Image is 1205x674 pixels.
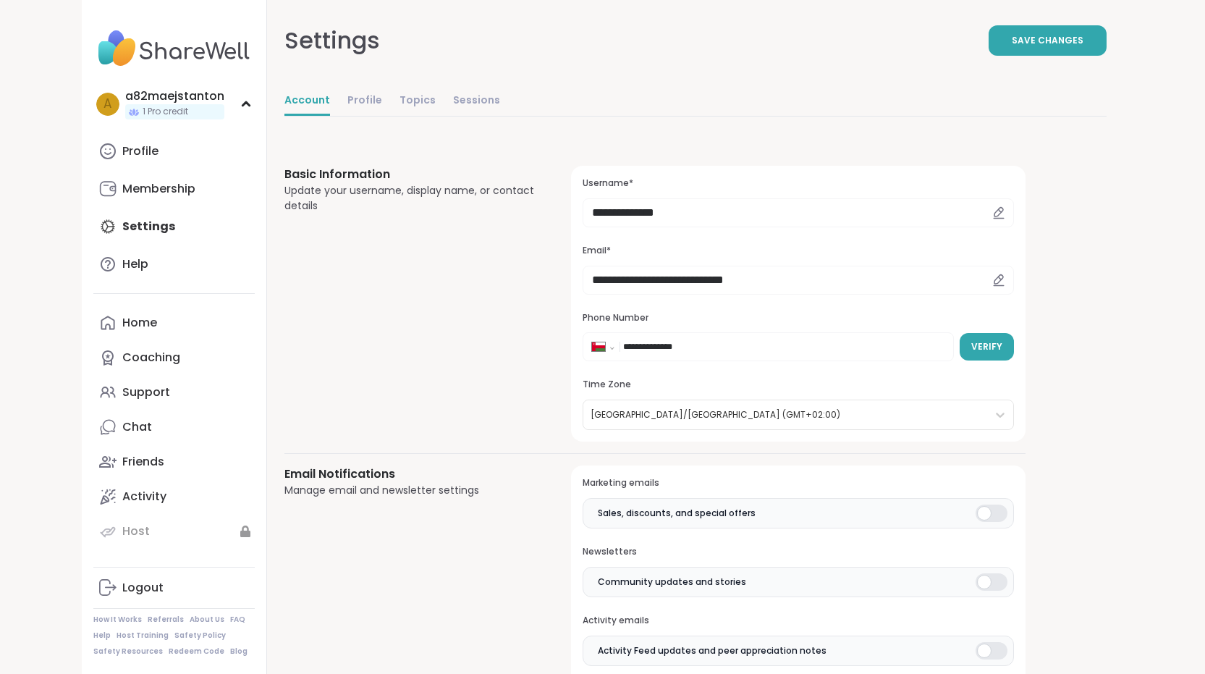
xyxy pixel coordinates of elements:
a: Safety Resources [93,646,163,657]
div: Manage email and newsletter settings [284,483,537,498]
span: Sales, discounts, and special offers [598,507,756,520]
a: How It Works [93,615,142,625]
a: About Us [190,615,224,625]
a: Friends [93,445,255,479]
div: Support [122,384,170,400]
a: Redeem Code [169,646,224,657]
h3: Email Notifications [284,466,537,483]
div: Update your username, display name, or contact details [284,183,537,214]
a: Help [93,631,111,641]
a: Blog [230,646,248,657]
div: Logout [122,580,164,596]
div: Chat [122,419,152,435]
a: Support [93,375,255,410]
h3: Phone Number [583,312,1013,324]
a: Logout [93,570,255,605]
div: Membership [122,181,195,197]
h3: Username* [583,177,1013,190]
span: Activity Feed updates and peer appreciation notes [598,644,826,657]
div: Home [122,315,157,331]
div: Activity [122,489,166,505]
div: Host [122,523,150,539]
button: Save Changes [989,25,1107,56]
div: Coaching [122,350,180,366]
a: Host [93,514,255,549]
h3: Marketing emails [583,477,1013,489]
a: Host Training [117,631,169,641]
span: Save Changes [1012,34,1083,47]
img: ShareWell Nav Logo [93,23,255,74]
a: Activity [93,479,255,514]
a: Help [93,247,255,282]
a: Account [284,87,330,116]
div: Friends [122,454,164,470]
span: 1 Pro credit [143,106,188,118]
a: Safety Policy [174,631,226,641]
a: Sessions [453,87,500,116]
div: a82maejstanton [125,88,224,104]
a: Topics [399,87,436,116]
a: Profile [93,134,255,169]
div: Help [122,256,148,272]
a: FAQ [230,615,245,625]
a: Profile [347,87,382,116]
h3: Basic Information [284,166,537,183]
h3: Time Zone [583,379,1013,391]
a: Chat [93,410,255,445]
h3: Activity emails [583,615,1013,627]
h3: Email* [583,245,1013,257]
button: Verify [960,333,1014,361]
div: Profile [122,143,158,159]
div: Settings [284,23,380,58]
span: Verify [971,340,1002,353]
a: Coaching [93,340,255,375]
a: Referrals [148,615,184,625]
span: Community updates and stories [598,576,746,589]
span: a [103,95,111,114]
a: Membership [93,172,255,206]
h3: Newsletters [583,546,1013,558]
a: Home [93,306,255,340]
